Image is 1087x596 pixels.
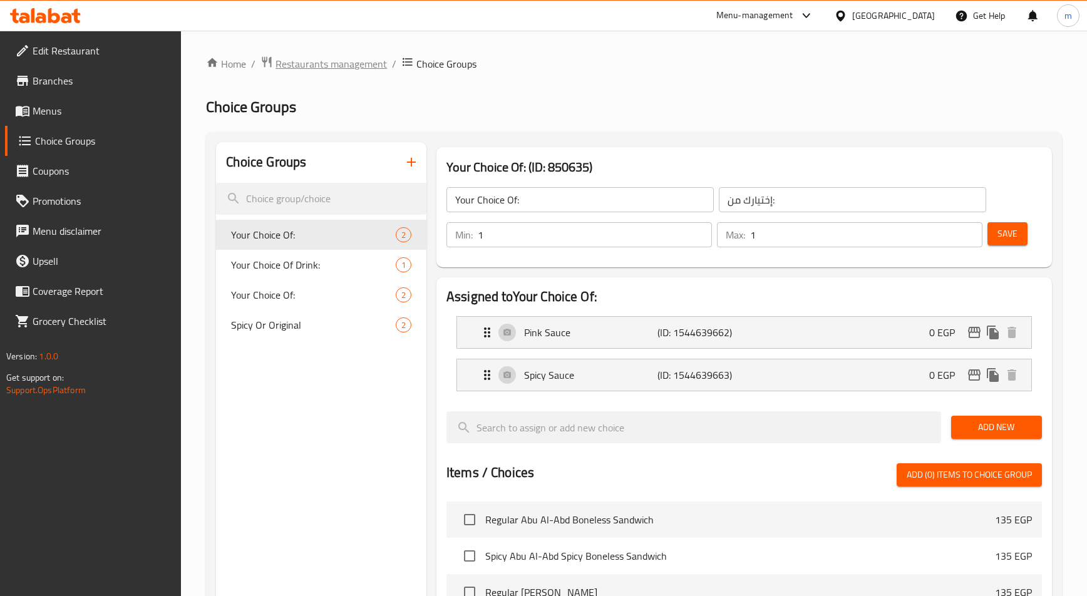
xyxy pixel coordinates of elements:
p: (ID: 1544639662) [657,325,746,340]
span: 2 [396,319,411,331]
div: Spicy Or Original2 [216,310,426,340]
span: 1.0.0 [39,348,58,364]
span: Your Choice Of: [231,227,396,242]
span: Add New [961,419,1032,435]
button: Add (0) items to choice group [897,463,1042,486]
p: Spicy Sauce [524,367,657,383]
a: Menus [5,96,182,126]
a: Upsell [5,246,182,276]
span: Regular Abu Al-Abd Boneless Sandwich [485,512,995,527]
p: 135 EGP [995,548,1032,563]
p: 0 EGP [929,325,965,340]
a: Grocery Checklist [5,306,182,336]
a: Coverage Report [5,276,182,306]
div: Expand [457,359,1031,391]
h3: Your Choice Of: (ID: 850635) [446,157,1042,177]
nav: breadcrumb [206,56,1062,72]
span: Your Choice Of: [231,287,396,302]
p: (ID: 1544639663) [657,367,746,383]
li: Expand [446,311,1042,354]
div: Your Choice Of Drink:1 [216,250,426,280]
li: / [392,56,396,71]
span: Version: [6,348,37,364]
p: 0 EGP [929,367,965,383]
span: Choice Groups [35,133,172,148]
h2: Items / Choices [446,463,534,482]
div: [GEOGRAPHIC_DATA] [852,9,935,23]
span: Save [997,226,1017,242]
button: delete [1002,366,1021,384]
div: Your Choice Of:2 [216,220,426,250]
input: search [446,411,941,443]
h2: Assigned to Your Choice Of: [446,287,1042,306]
button: edit [965,323,984,342]
span: Upsell [33,254,172,269]
a: Edit Restaurant [5,36,182,66]
p: 135 EGP [995,512,1032,527]
span: Spicy Abu Al-Abd Spicy Boneless Sandwich [485,548,995,563]
span: Menus [33,103,172,118]
span: Spicy Or Original [231,317,396,332]
span: Restaurants management [276,56,387,71]
a: Branches [5,66,182,96]
a: Home [206,56,246,71]
button: Add New [951,416,1042,439]
button: Save [987,222,1028,245]
span: Get support on: [6,369,64,386]
span: Coverage Report [33,284,172,299]
a: Choice Groups [5,126,182,156]
div: Expand [457,317,1031,348]
span: Coupons [33,163,172,178]
button: duplicate [984,366,1002,384]
span: Choice Groups [206,93,296,121]
div: Choices [396,317,411,332]
span: Promotions [33,193,172,208]
div: Your Choice Of:2 [216,280,426,310]
span: Select choice [456,543,483,569]
p: Min: [455,227,473,242]
li: Expand [446,354,1042,396]
a: Menu disclaimer [5,216,182,246]
a: Coupons [5,156,182,186]
span: Edit Restaurant [33,43,172,58]
div: Menu-management [716,8,793,23]
span: Your Choice Of Drink: [231,257,396,272]
span: Add (0) items to choice group [907,467,1032,483]
span: 2 [396,289,411,301]
span: Grocery Checklist [33,314,172,329]
span: Menu disclaimer [33,223,172,239]
button: duplicate [984,323,1002,342]
span: 2 [396,229,411,241]
input: search [216,183,426,215]
span: m [1064,9,1072,23]
h2: Choice Groups [226,153,306,172]
p: Max: [726,227,745,242]
li: / [251,56,255,71]
div: Choices [396,257,411,272]
a: Support.OpsPlatform [6,382,86,398]
span: Branches [33,73,172,88]
p: Pink Sauce [524,325,657,340]
span: Choice Groups [416,56,477,71]
button: delete [1002,323,1021,342]
span: 1 [396,259,411,271]
a: Restaurants management [260,56,387,72]
a: Promotions [5,186,182,216]
button: edit [965,366,984,384]
div: Choices [396,287,411,302]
